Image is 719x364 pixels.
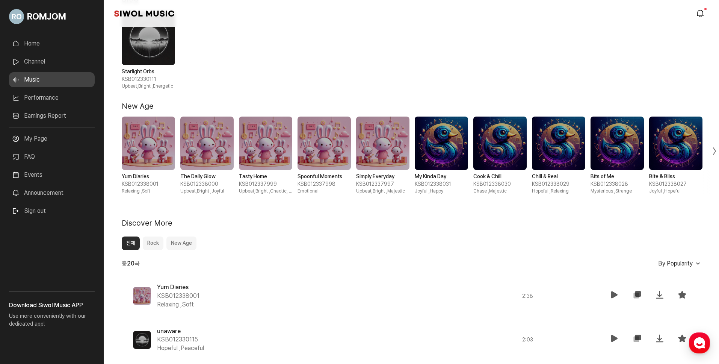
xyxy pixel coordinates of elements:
[591,188,644,194] span: Mysterious , Strange
[649,117,702,194] div: 10 / 10
[415,188,468,194] span: Joyful , Happy
[9,310,95,334] p: Use more conveniently with our dedicated app!
[532,117,585,194] div: 8 / 10
[239,173,292,180] strong: Tasty Home
[356,180,409,188] span: KSB012337997
[19,250,32,256] span: Home
[127,260,134,267] b: 20
[356,173,409,180] strong: Simply Everyday
[122,76,175,83] span: KSB012330111
[122,188,175,194] span: Relaxing , Soft
[122,173,175,180] strong: Yum Diaries
[9,108,95,123] a: Earnings Report
[532,188,585,194] span: Hopeful , Relaxing
[122,83,175,89] span: Upbeat,Bright , Energetic
[111,250,130,256] span: Settings
[591,173,644,180] strong: Bits of Me
[298,188,351,194] span: Emotional
[356,188,409,194] span: Upbeat,Bright , Majestic
[122,12,175,89] div: 1 / 1
[157,344,204,353] span: Hopeful , Peaceful
[649,188,702,194] span: Joyful , Hopeful
[239,117,292,194] div: 3 / 10
[9,149,95,164] a: FAQ
[356,117,409,194] div: 5 / 10
[298,117,351,194] div: 4 / 10
[9,90,95,105] a: Performance
[27,10,66,23] span: ROMJOM
[532,180,585,188] span: KSB012338029
[298,180,351,188] span: KSB012337998
[97,238,144,257] a: Settings
[658,260,693,267] span: By Popularity
[701,108,719,194] div: Next slide
[122,102,154,111] h2: New Age
[473,117,527,194] div: 7 / 10
[180,180,234,188] span: KSB012338000
[9,54,95,69] a: Channel
[122,180,175,188] span: KSB012338001
[143,237,163,250] button: Rock
[122,259,140,268] span: 총 곡
[693,6,708,21] a: modal.notifications
[157,328,181,335] span: unaware
[591,117,644,194] div: 9 / 10
[522,336,533,344] span: 2 : 03
[415,180,468,188] span: KSB012338031
[62,250,85,256] span: Messages
[122,237,140,250] button: 전체
[9,167,95,182] a: Events
[122,117,175,194] div: 1 / 10
[180,117,234,194] div: 2 / 10
[532,173,585,180] strong: Chill & Real
[157,292,199,300] span: KSB012338001
[473,180,527,188] span: KSB012338030
[522,292,533,300] span: 2 : 38
[649,180,702,188] span: KSB012338027
[9,131,95,146] a: My Page
[298,173,351,180] strong: Spoonful Moments
[9,185,95,200] a: Announcement
[239,180,292,188] span: KSB012337999
[157,335,198,344] span: KSB012330115
[9,72,95,87] a: Music
[473,188,527,194] span: Chase , Majestic
[9,36,95,51] a: Home
[157,284,189,291] span: Yum Diaries
[473,173,527,180] strong: Cook & Chill
[415,117,468,194] div: 6 / 10
[50,238,97,257] a: Messages
[122,68,175,76] strong: Starlight Orbs
[9,203,49,218] button: Sign out
[2,238,50,257] a: Home
[157,300,194,309] span: Relaxing , Soft
[9,301,95,310] h3: Download Siwol Music APP
[239,188,292,194] span: Upbeat,Bright , Chaotic, Excited
[649,173,702,180] strong: Bite & Bliss
[652,261,701,267] button: By Popularity
[122,218,172,228] h2: Discover More
[415,173,468,180] strong: My Kinda Day
[180,173,234,180] strong: The Daily Glow
[180,188,234,194] span: Upbeat,Bright , Joyful
[591,180,644,188] span: KSB012338028
[9,6,95,27] a: Go to My Profile
[166,237,196,250] button: New Age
